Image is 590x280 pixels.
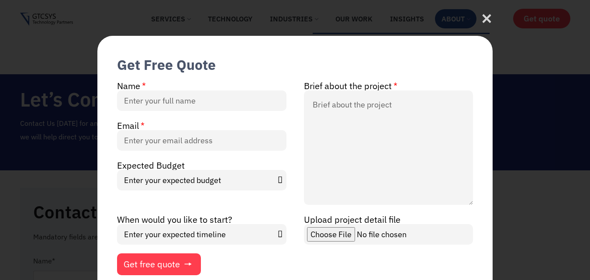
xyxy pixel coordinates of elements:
[117,161,185,170] label: Expected Budget
[117,130,286,151] input: Enter your email address
[117,215,232,224] label: When would you like to start?
[117,55,216,74] div: Get Free Quote
[117,90,286,111] input: Enter your full name
[124,260,180,269] span: Get free quote
[304,215,400,224] label: Upload project detail file
[117,253,201,275] button: Get free quote
[117,82,146,90] label: Name
[304,82,397,90] label: Brief about the project
[117,80,473,275] form: New Form
[117,121,145,130] label: Email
